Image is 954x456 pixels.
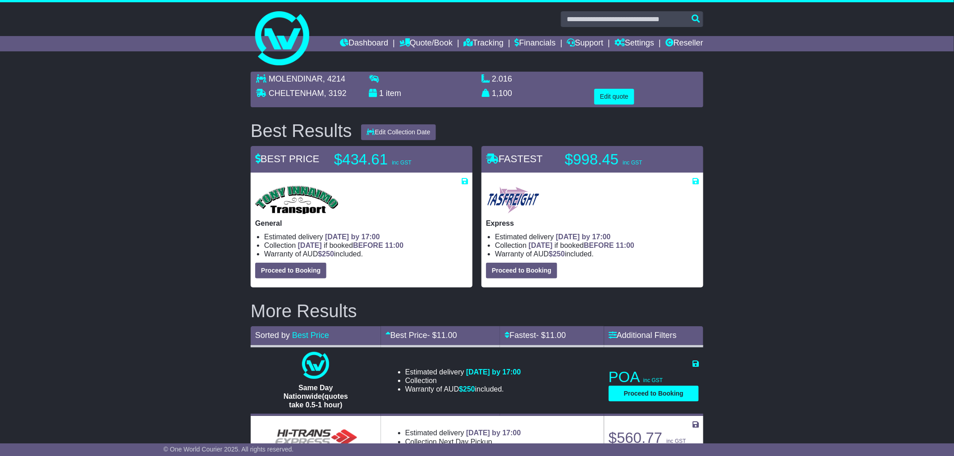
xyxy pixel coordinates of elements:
[505,331,566,340] a: Fastest- $11.00
[495,233,699,241] li: Estimated delivery
[269,89,324,98] span: CHELTENHAM
[292,331,329,340] a: Best Price
[549,250,565,258] span: $
[486,263,557,278] button: Proceed to Booking
[255,186,339,214] img: Tony Innaimo Transport: General
[385,242,404,249] span: 11:00
[615,36,654,51] a: Settings
[536,331,566,340] span: - $
[567,36,603,51] a: Support
[405,429,521,437] li: Estimated delivery
[529,242,553,249] span: [DATE]
[340,36,388,51] a: Dashboard
[553,250,565,258] span: 250
[405,438,521,446] li: Collection
[264,250,468,258] li: Warranty of AUD included.
[594,89,634,105] button: Edit quote
[556,233,611,241] span: [DATE] by 17:00
[439,438,492,446] span: Next Day Pickup
[255,263,326,278] button: Proceed to Booking
[298,242,322,249] span: [DATE]
[609,368,699,386] p: POA
[322,250,334,258] span: 250
[495,241,699,250] li: Collection
[495,250,699,258] li: Warranty of AUD included.
[609,331,677,340] a: Additional Filters
[385,331,457,340] a: Best Price- $11.00
[325,233,380,241] span: [DATE] by 17:00
[666,438,686,444] span: inc GST
[405,368,521,376] li: Estimated delivery
[379,89,384,98] span: 1
[353,242,383,249] span: BEFORE
[515,36,556,51] a: Financials
[284,384,348,409] span: Same Day Nationwide(quotes take 0.5-1 hour)
[616,242,634,249] span: 11:00
[529,242,634,249] span: if booked
[399,36,453,51] a: Quote/Book
[269,74,323,83] span: MOLENDINAR
[255,331,290,340] span: Sorted by
[164,446,294,453] span: © One World Courier 2025. All rights reserved.
[463,385,475,393] span: 250
[405,385,521,393] li: Warranty of AUD included.
[334,150,447,169] p: $434.61
[323,74,345,83] span: , 4214
[437,331,457,340] span: 11.00
[361,124,436,140] button: Edit Collection Date
[386,89,401,98] span: item
[609,386,699,401] button: Proceed to Booking
[643,377,663,383] span: inc GST
[486,186,541,214] img: Tasfreight: Express
[492,89,512,98] span: 1,100
[623,160,642,166] span: inc GST
[609,429,699,447] p: $560.77
[459,385,475,393] span: $
[546,331,566,340] span: 11.00
[584,242,614,249] span: BEFORE
[486,219,699,228] p: Express
[466,429,521,437] span: [DATE] by 17:00
[466,368,521,376] span: [DATE] by 17:00
[264,241,468,250] li: Collection
[405,376,521,385] li: Collection
[392,160,411,166] span: inc GST
[486,153,543,164] span: FASTEST
[271,422,361,448] img: HiTrans (Machship): General
[464,36,504,51] a: Tracking
[324,89,347,98] span: , 3192
[302,352,329,379] img: One World Courier: Same Day Nationwide(quotes take 0.5-1 hour)
[665,36,703,51] a: Reseller
[427,331,457,340] span: - $
[492,74,512,83] span: 2.016
[246,121,357,141] div: Best Results
[255,219,468,228] p: General
[251,301,703,321] h2: More Results
[318,250,334,258] span: $
[255,153,319,164] span: BEST PRICE
[298,242,404,249] span: if booked
[264,233,468,241] li: Estimated delivery
[565,150,678,169] p: $998.45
